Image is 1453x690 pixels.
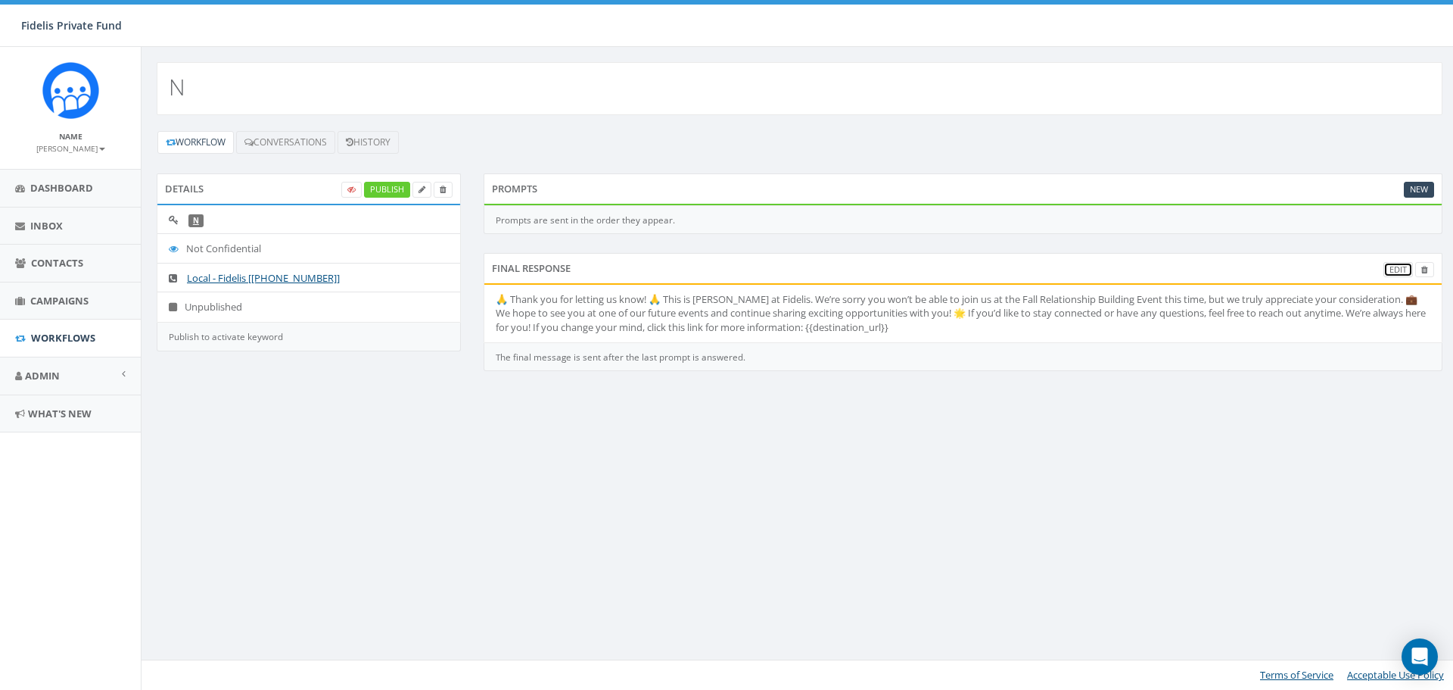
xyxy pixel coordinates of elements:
span: Contacts [31,256,83,270]
div: Details [157,173,461,204]
img: Rally_Corp_Icon.png [42,62,99,119]
span: Fidelis Private Fund [21,18,122,33]
a: [PERSON_NAME] [36,141,105,155]
a: New [1404,182,1434,198]
div: The final message is sent after the last prompt is answered. [484,343,1442,372]
div: Final Response [484,253,1442,283]
div: Prompts are sent in the order they appear. [484,206,1442,235]
li: Not Confidential [157,233,460,264]
a: Local - Fidelis [[PHONE_NUMBER]] [187,271,340,285]
a: Edit [1383,262,1413,278]
span: Inbox [30,219,63,233]
a: Workflow [157,131,234,154]
div: Publish to activate keyword [157,323,461,351]
span: Campaigns [30,294,89,308]
span: Workflows [31,331,95,345]
span: Admin [25,369,60,382]
span: What's New [28,407,92,420]
h2: N [169,74,185,99]
small: Name [59,131,82,142]
small: [PERSON_NAME] [36,143,105,154]
a: Acceptable Use Policy [1347,668,1444,682]
div: Open Intercom Messenger [1402,638,1438,675]
a: History [338,131,399,154]
div: Prompts [484,173,1442,204]
li: Unpublished [157,292,460,322]
span: Dashboard [30,181,93,195]
a: Publish [364,182,410,198]
a: N [193,216,199,226]
a: Terms of Service [1260,668,1333,682]
li: 🙏 Thank you for letting us know! 🙏 This is [PERSON_NAME] at Fidelis. We’re sorry you won’t be abl... [484,285,1442,342]
a: Conversations [236,131,335,154]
